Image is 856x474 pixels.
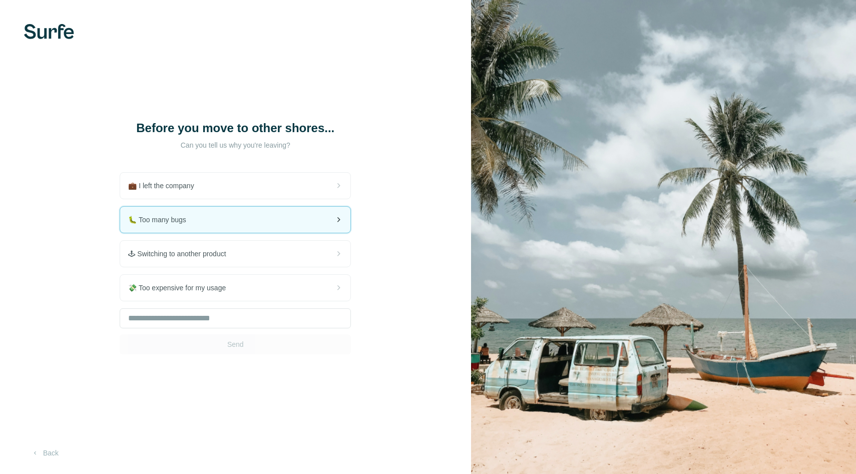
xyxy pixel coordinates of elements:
[135,120,335,136] h1: Before you move to other shores...
[128,181,202,191] span: 💼 I left the company
[24,444,66,462] button: Back
[128,215,194,225] span: 🐛 Too many bugs
[128,283,234,293] span: 💸 Too expensive for my usage
[128,249,234,259] span: 🕹 Switching to another product
[24,24,74,39] img: Surfe's logo
[135,140,335,150] p: Can you tell us why you're leaving?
